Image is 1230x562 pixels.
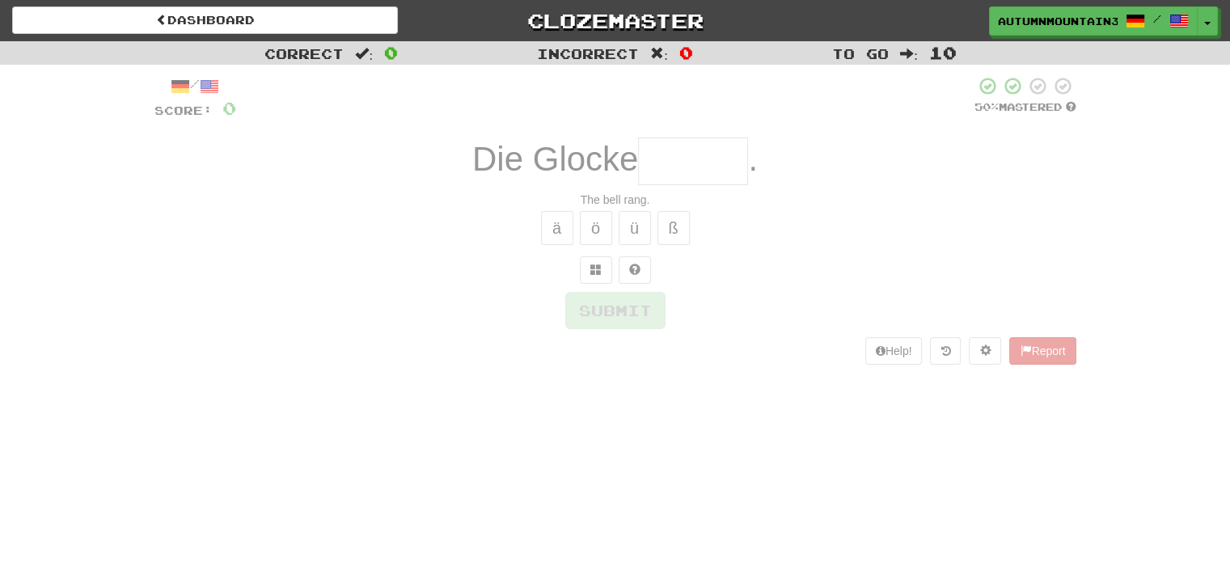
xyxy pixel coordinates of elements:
span: . [748,140,758,178]
div: / [154,76,236,96]
span: : [650,47,668,61]
button: ü [619,211,651,245]
span: Score: [154,104,213,117]
span: Correct [264,45,344,61]
button: Switch sentence to multiple choice alt+p [580,256,612,284]
button: Round history (alt+y) [930,337,961,365]
span: 0 [679,43,693,62]
span: Incorrect [537,45,639,61]
span: 50 % [974,100,999,113]
button: Help! [865,337,923,365]
button: ö [580,211,612,245]
span: : [900,47,918,61]
button: ä [541,211,573,245]
button: Submit [565,292,666,329]
span: Die Glocke [472,140,638,178]
a: Dashboard [12,6,398,34]
span: 0 [222,98,236,118]
span: 10 [929,43,957,62]
span: : [355,47,373,61]
div: Mastered [974,100,1076,115]
button: Report [1009,337,1076,365]
a: Clozemaster [422,6,808,35]
span: 0 [384,43,398,62]
span: To go [832,45,889,61]
a: AutumnMountain3695 / [989,6,1198,36]
span: / [1153,13,1161,24]
span: AutumnMountain3695 [998,14,1118,28]
div: The bell rang. [154,192,1076,208]
button: ß [657,211,690,245]
button: Single letter hint - you only get 1 per sentence and score half the points! alt+h [619,256,651,284]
